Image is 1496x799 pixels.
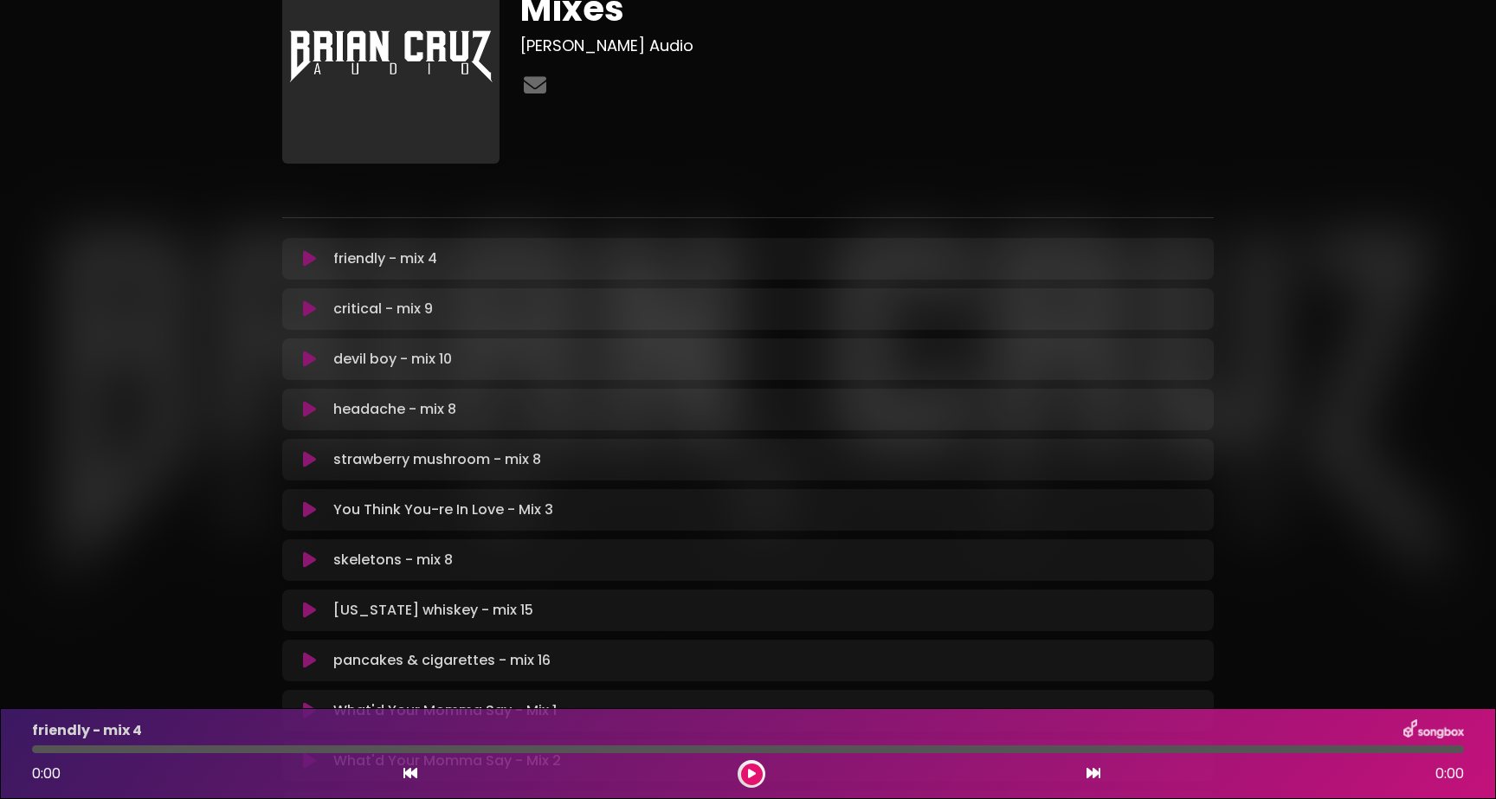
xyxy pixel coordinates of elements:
[520,36,1214,55] h3: [PERSON_NAME] Audio
[32,720,142,741] p: friendly - mix 4
[333,700,557,721] p: What'd Your Momma Say - Mix 1
[333,499,553,520] p: You Think You-re In Love - Mix 3
[333,248,437,269] p: friendly - mix 4
[1403,719,1464,742] img: songbox-logo-white.png
[333,449,541,470] p: strawberry mushroom - mix 8
[333,299,433,319] p: critical - mix 9
[333,349,452,370] p: devil boy - mix 10
[32,764,61,783] span: 0:00
[333,650,551,671] p: pancakes & cigarettes - mix 16
[333,600,533,621] p: [US_STATE] whiskey - mix 15
[333,550,453,570] p: skeletons - mix 8
[1435,764,1464,784] span: 0:00
[333,399,456,420] p: headache - mix 8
